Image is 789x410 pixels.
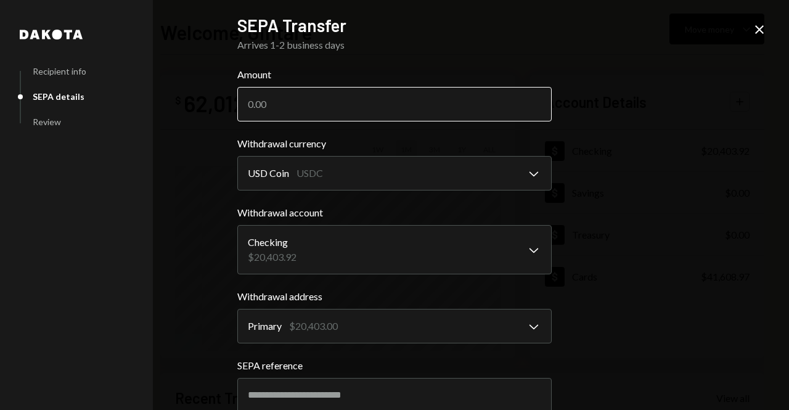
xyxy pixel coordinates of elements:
div: SEPA details [33,91,84,102]
label: Withdrawal account [237,205,552,220]
div: USDC [296,166,323,181]
h2: SEPA Transfer [237,14,552,38]
label: Withdrawal address [237,289,552,304]
input: 0.00 [237,87,552,121]
button: Withdrawal currency [237,156,552,191]
div: Recipient info [33,66,86,76]
div: Arrives 1-2 business days [237,38,552,52]
button: Withdrawal account [237,225,552,274]
label: SEPA reference [237,358,552,373]
label: Amount [237,67,552,82]
div: $20,403.00 [289,319,338,334]
button: Withdrawal address [237,309,552,343]
label: Withdrawal currency [237,136,552,151]
div: Review [33,117,61,127]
